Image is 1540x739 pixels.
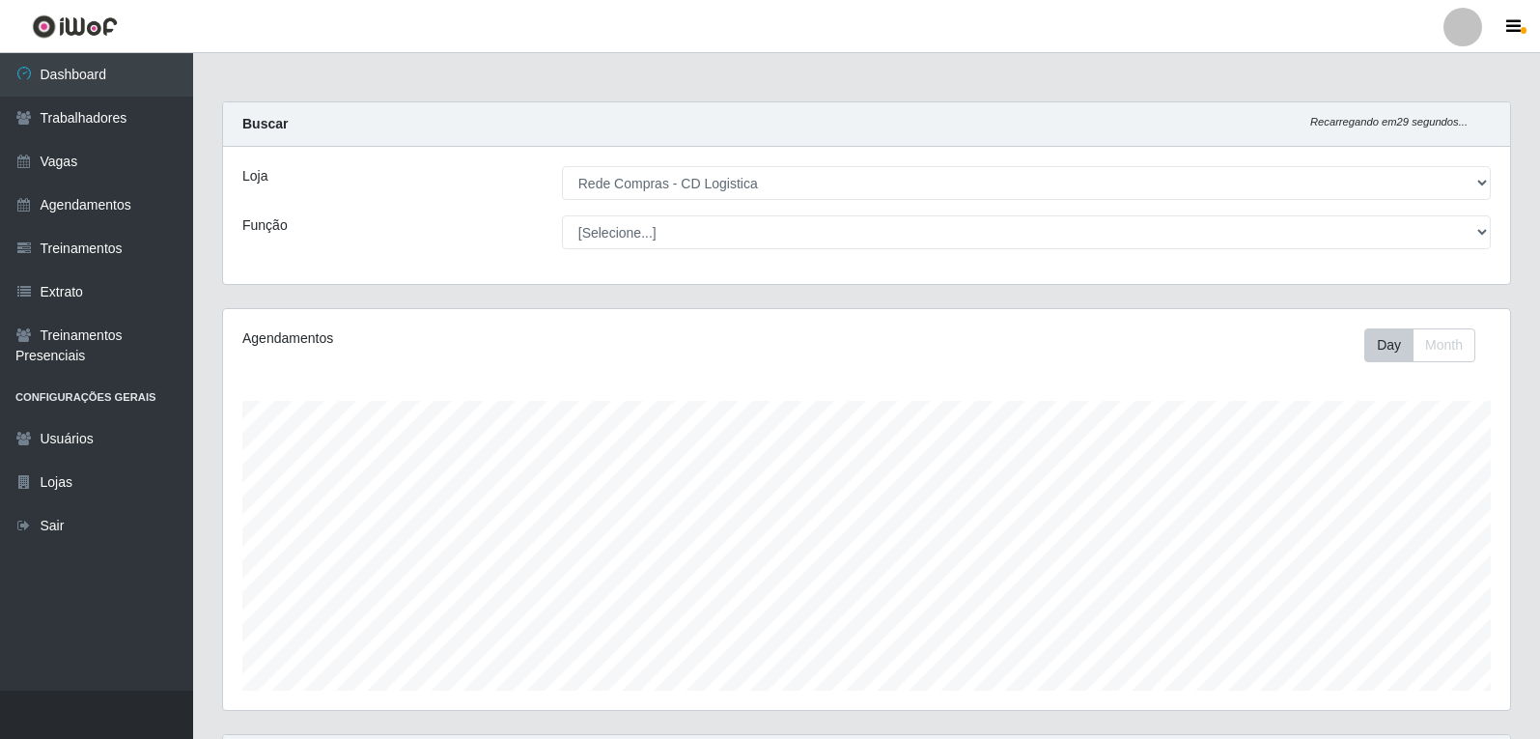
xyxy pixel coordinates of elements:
[32,14,118,39] img: CoreUI Logo
[242,328,745,349] div: Agendamentos
[1413,328,1475,362] button: Month
[1364,328,1491,362] div: Toolbar with button groups
[242,116,288,131] strong: Buscar
[242,166,267,186] label: Loja
[1364,328,1414,362] button: Day
[1310,116,1468,128] i: Recarregando em 29 segundos...
[242,215,288,236] label: Função
[1364,328,1475,362] div: First group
